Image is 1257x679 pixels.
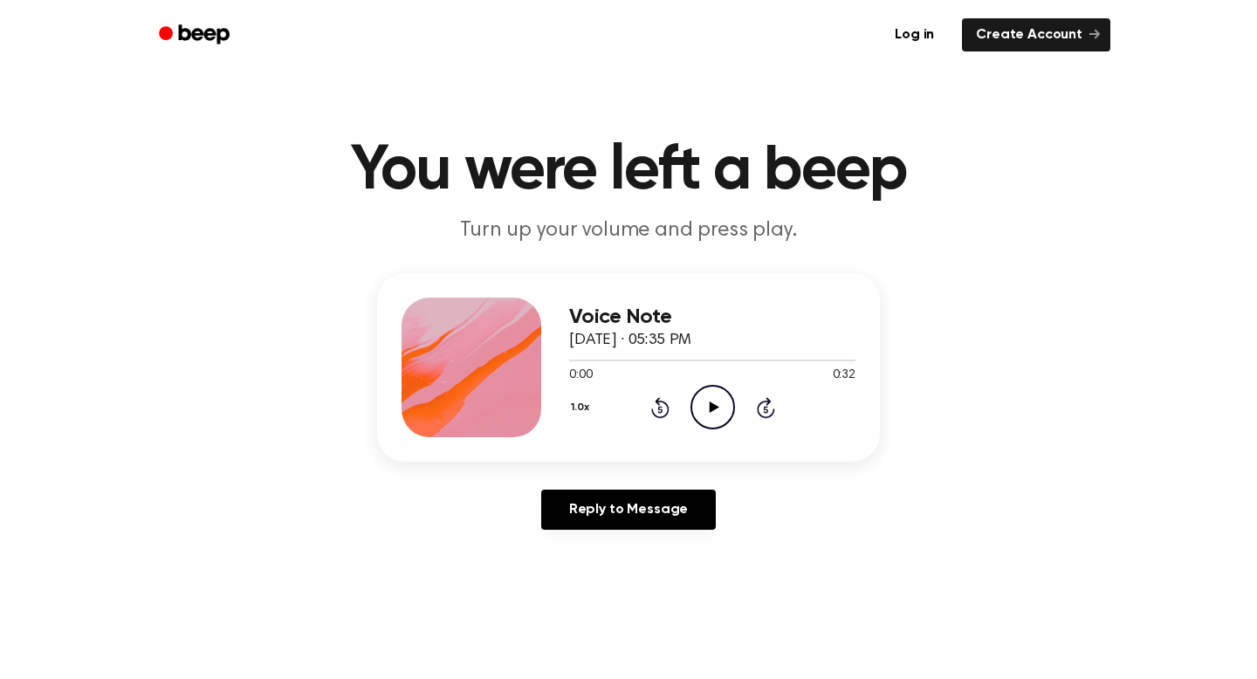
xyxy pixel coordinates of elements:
[293,216,964,245] p: Turn up your volume and press play.
[569,367,592,385] span: 0:00
[569,305,855,329] h3: Voice Note
[833,367,855,385] span: 0:32
[569,333,691,348] span: [DATE] · 05:35 PM
[541,490,716,530] a: Reply to Message
[877,15,951,55] a: Log in
[147,18,245,52] a: Beep
[569,393,595,422] button: 1.0x
[962,18,1110,51] a: Create Account
[182,140,1075,202] h1: You were left a beep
